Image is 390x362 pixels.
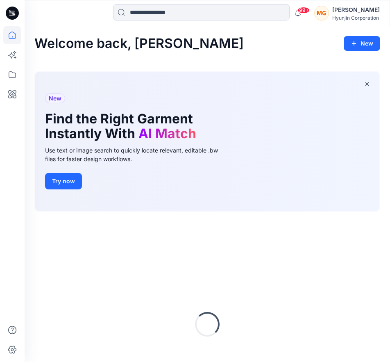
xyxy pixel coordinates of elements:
div: Hyunjin Corporation [332,15,380,21]
div: [PERSON_NAME] [332,5,380,15]
span: AI Match [138,125,196,141]
div: MG [314,6,329,20]
div: Use text or image search to quickly locate relevant, editable .bw files for faster design workflows. [45,146,229,163]
button: Try now [45,173,82,189]
button: New [344,36,380,51]
span: New [49,93,61,103]
span: 99+ [297,7,310,14]
h2: Welcome back, [PERSON_NAME] [34,36,244,51]
h1: Find the Right Garment Instantly With [45,112,217,141]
